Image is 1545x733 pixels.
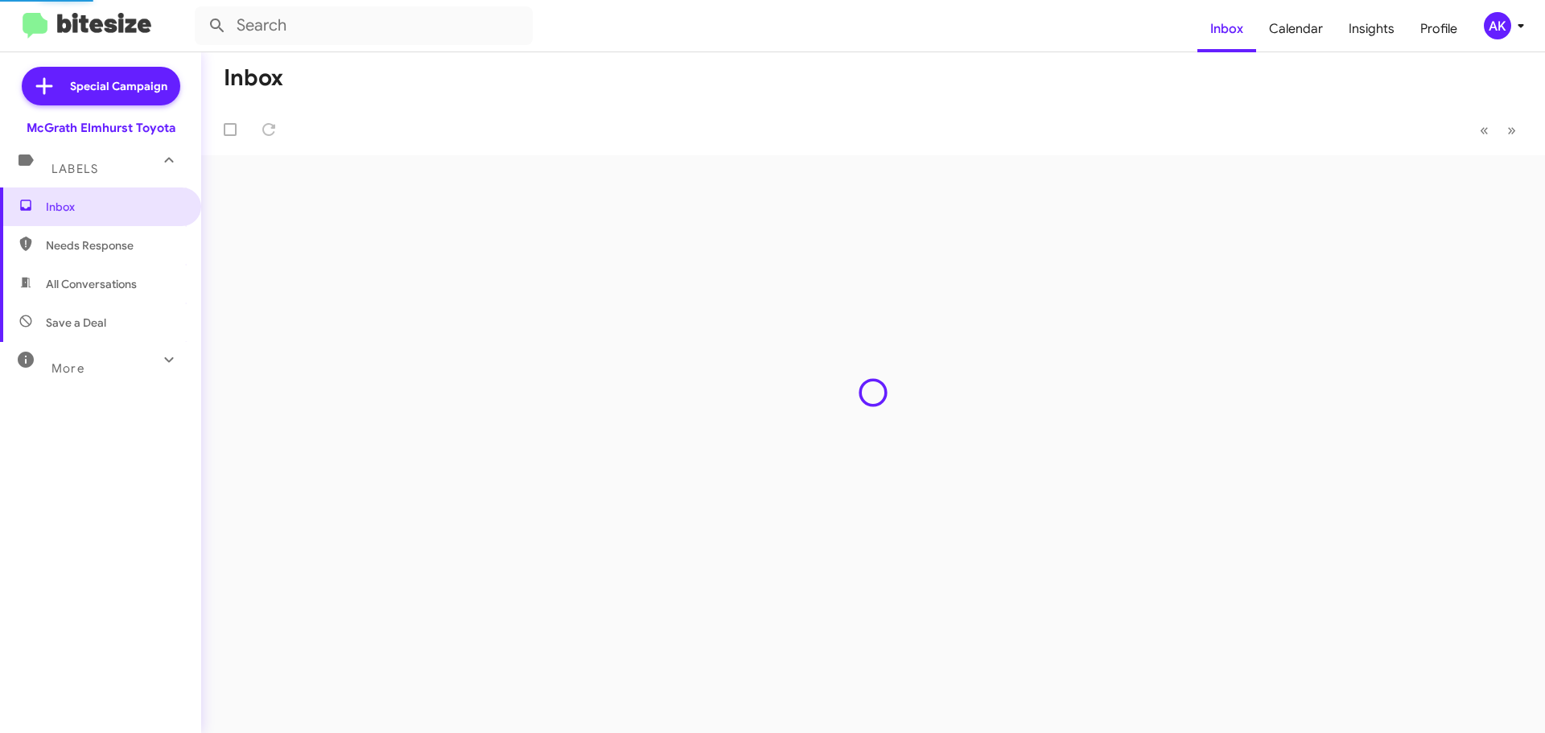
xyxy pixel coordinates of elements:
div: AK [1484,12,1511,39]
nav: Page navigation example [1471,113,1526,146]
input: Search [195,6,533,45]
a: Inbox [1197,6,1256,52]
span: « [1480,120,1489,140]
span: Needs Response [46,237,183,253]
div: McGrath Elmhurst Toyota [27,120,175,136]
span: Save a Deal [46,315,106,331]
span: Inbox [46,199,183,215]
button: Next [1498,113,1526,146]
a: Special Campaign [22,67,180,105]
span: » [1507,120,1516,140]
button: AK [1470,12,1527,39]
span: Labels [51,162,98,176]
span: Special Campaign [70,78,167,94]
button: Previous [1470,113,1498,146]
h1: Inbox [224,65,283,91]
a: Profile [1407,6,1470,52]
span: More [51,361,84,376]
a: Insights [1336,6,1407,52]
span: All Conversations [46,276,137,292]
a: Calendar [1256,6,1336,52]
